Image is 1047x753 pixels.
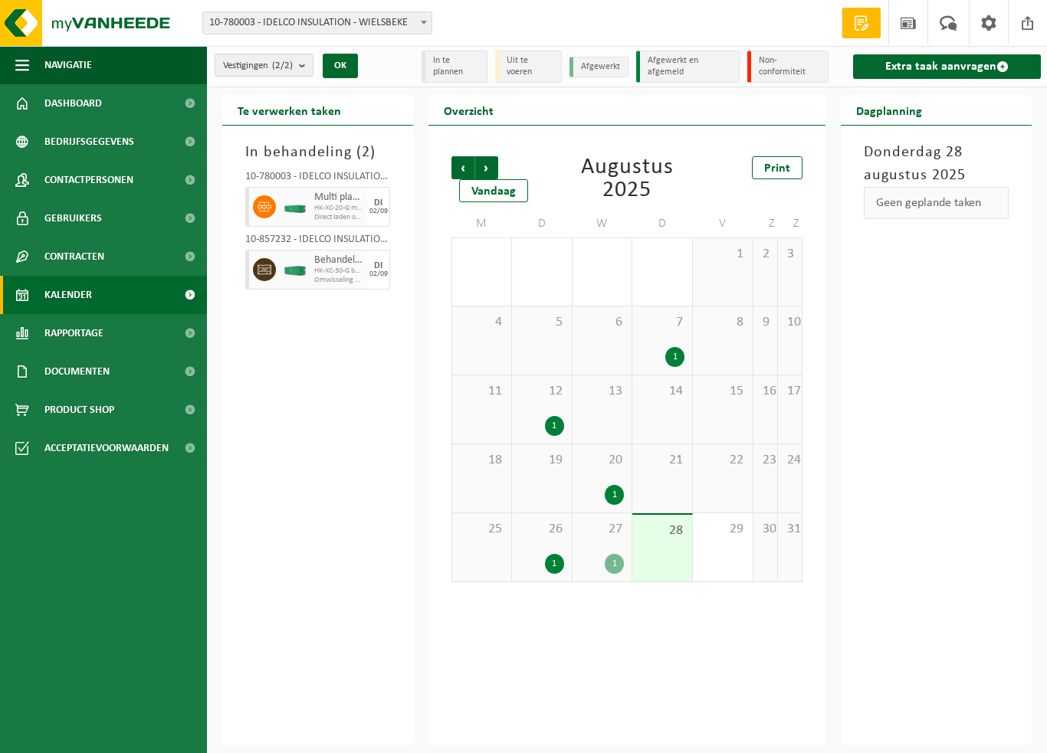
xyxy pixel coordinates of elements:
[245,141,390,164] h3: In behandeling ( )
[314,276,363,285] span: Omwisseling op aanvraag
[245,234,390,250] div: 10-857232 - IDELCO INSULATION - WIELSBEKE
[853,54,1041,79] a: Extra taak aanvragen
[605,554,624,574] div: 1
[422,51,487,83] li: In te plannen
[460,452,504,469] span: 18
[640,452,684,469] span: 21
[44,84,102,123] span: Dashboard
[701,452,745,469] span: 22
[44,199,102,237] span: Gebruikers
[580,314,625,331] span: 6
[284,201,307,213] img: HK-XC-20-GN-00
[701,314,745,331] span: 8
[495,51,561,83] li: Uit te voeren
[44,276,92,314] span: Kalender
[44,429,169,467] span: Acceptatievoorwaarden
[460,521,504,538] span: 25
[520,521,564,538] span: 26
[369,270,388,278] div: 02/09
[569,57,629,77] li: Afgewerkt
[573,210,633,237] td: W
[245,172,390,187] div: 10-780003 - IDELCO INSULATION - WIELSBEKE
[786,314,794,331] span: 10
[314,213,363,222] span: Direct laden op aanvraag
[369,208,388,215] div: 02/09
[761,521,770,538] span: 30
[223,54,293,77] span: Vestigingen
[374,198,382,208] div: DI
[44,314,103,352] span: Rapportage
[701,246,745,263] span: 1
[512,210,573,237] td: D
[764,162,790,175] span: Print
[374,261,382,270] div: DI
[640,522,684,539] span: 28
[569,156,684,202] div: Augustus 2025
[314,204,363,213] span: HK-XC-20-G multi plastics (PMD/harde kunststof/spanbanden/EP
[701,521,745,538] span: 29
[580,452,625,469] span: 20
[323,54,358,78] button: OK
[605,485,624,505] div: 1
[761,452,770,469] span: 23
[761,246,770,263] span: 2
[747,51,829,83] li: Non-conformiteit
[44,123,134,161] span: Bedrijfsgegevens
[362,145,370,160] span: 2
[761,383,770,400] span: 16
[580,383,625,400] span: 13
[786,383,794,400] span: 17
[640,383,684,400] span: 14
[761,314,770,331] span: 9
[460,383,504,400] span: 11
[753,210,778,237] td: Z
[640,314,684,331] span: 7
[786,521,794,538] span: 31
[44,46,92,84] span: Navigatie
[636,51,740,83] li: Afgewerkt en afgemeld
[314,254,363,267] span: Behandeld hout (B)
[314,267,363,276] span: HK-XC-30-G behandeld hout (B)
[459,179,528,202] div: Vandaag
[44,237,104,276] span: Contracten
[44,391,114,429] span: Product Shop
[44,161,133,199] span: Contactpersonen
[284,264,307,276] img: HK-XC-30-GN-00
[841,95,937,125] h2: Dagplanning
[786,246,794,263] span: 3
[580,521,625,538] span: 27
[215,54,313,77] button: Vestigingen(2/2)
[203,12,432,34] span: 10-780003 - IDELCO INSULATION - WIELSBEKE
[786,452,794,469] span: 24
[701,383,745,400] span: 15
[665,347,684,367] div: 1
[451,210,512,237] td: M
[520,452,564,469] span: 19
[778,210,802,237] td: Z
[545,416,564,436] div: 1
[460,314,504,331] span: 4
[44,352,110,391] span: Documenten
[428,95,509,125] h2: Overzicht
[202,11,432,34] span: 10-780003 - IDELCO INSULATION - WIELSBEKE
[475,156,498,179] span: Volgende
[693,210,753,237] td: V
[545,554,564,574] div: 1
[520,383,564,400] span: 12
[451,156,474,179] span: Vorige
[632,210,693,237] td: D
[272,61,293,70] count: (2/2)
[314,192,363,204] span: Multi plastics (PMD/harde kunststoffen/spanbanden/EPS/folie naturel/folie gemengd)
[752,156,802,179] a: Print
[222,95,356,125] h2: Te verwerken taken
[520,314,564,331] span: 5
[864,141,1009,187] h3: Donderdag 28 augustus 2025
[864,187,1009,219] div: Geen geplande taken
